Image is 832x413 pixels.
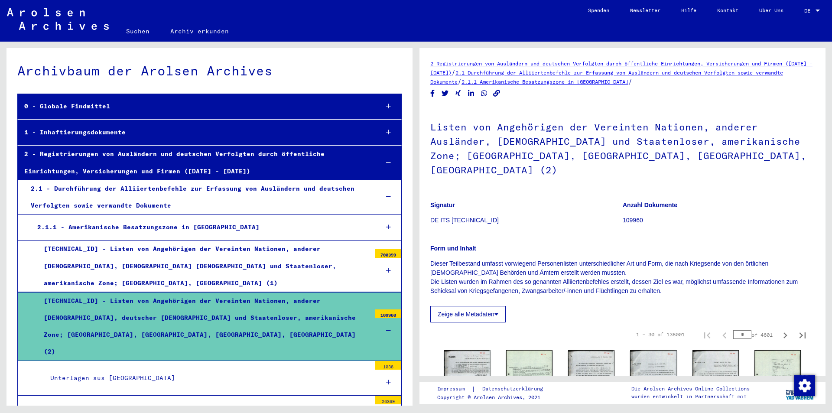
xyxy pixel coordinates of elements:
a: 2.1.1 Amerikanische Besatzungszone in [GEOGRAPHIC_DATA] [461,78,628,85]
div: | [437,384,553,393]
b: Form und Inhalt [430,245,476,252]
div: 2 - Registrierungen von Ausländern und deutschen Verfolgten durch öffentliche Einrichtungen, Vers... [18,146,372,179]
div: 1 – 30 of 138001 [636,331,685,338]
div: 2.1.1 - Amerikanische Besatzungszone in [GEOGRAPHIC_DATA] [31,219,372,236]
p: 109960 [623,216,815,225]
div: 26369 [375,396,401,404]
div: Archivbaum der Arolsen Archives [17,61,402,81]
div: 1038 [375,361,401,370]
div: Unterlagen aus [GEOGRAPHIC_DATA] [44,370,371,387]
span: / [458,78,461,85]
button: Zeige alle Metadaten [430,306,506,322]
button: Share on Xing [454,88,463,99]
a: 2.1 Durchführung der Alliiertenbefehle zur Erfassung von Ausländern und deutschen Verfolgten sowi... [430,69,783,85]
a: 2 Registrierungen von Ausländern und deutschen Verfolgten durch öffentliche Einrichtungen, Versic... [430,60,812,76]
p: wurden entwickelt in Partnerschaft mit [631,393,750,400]
button: Share on Facebook [428,88,437,99]
img: Zustimmung ändern [794,375,815,396]
div: 0 - Globale Findmittel [18,98,372,115]
button: Copy link [492,88,501,99]
div: [TECHNICAL_ID] - Listen von Angehörigen der Vereinten Nationen, anderer [DEMOGRAPHIC_DATA], [DEMO... [37,241,371,292]
button: Share on LinkedIn [467,88,476,99]
a: Suchen [116,21,160,42]
div: 109960 [375,309,401,318]
div: 1 - Inhaftierungsdokumente [18,124,372,141]
button: Next page [777,326,794,343]
b: Signatur [430,202,455,208]
p: Dieser Teilbestand umfasst vorwiegend Personenlisten unterschiedlicher Art und Form, die nach Kri... [430,259,815,296]
p: Copyright © Arolsen Archives, 2021 [437,393,553,401]
button: First page [699,326,716,343]
a: Datenschutzerklärung [475,384,553,393]
div: 700399 [375,249,401,258]
button: Previous page [716,326,733,343]
a: Impressum [437,384,471,393]
a: Archiv erkunden [160,21,239,42]
img: Arolsen_neg.svg [7,8,109,30]
div: Zustimmung ändern [794,375,815,396]
button: Share on WhatsApp [480,88,489,99]
button: Share on Twitter [441,88,450,99]
span: DE [804,8,814,14]
div: of 4601 [733,331,777,339]
img: yv_logo.png [784,382,816,403]
span: / [628,78,632,85]
button: Last page [794,326,811,343]
p: Die Arolsen Archives Online-Collections [631,385,750,393]
span: / [452,68,455,76]
h1: Listen von Angehörigen der Vereinten Nationen, anderer Ausländer, [DEMOGRAPHIC_DATA] und Staatenl... [430,107,815,188]
div: [TECHNICAL_ID] - Listen von Angehörigen der Vereinten Nationen, anderer [DEMOGRAPHIC_DATA], deuts... [37,293,371,361]
b: Anzahl Dokumente [623,202,677,208]
p: DE ITS [TECHNICAL_ID] [430,216,622,225]
div: 2.1 - Durchführung der Alliiertenbefehle zur Erfassung von Ausländern und deutschen Verfolgten so... [24,180,372,214]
